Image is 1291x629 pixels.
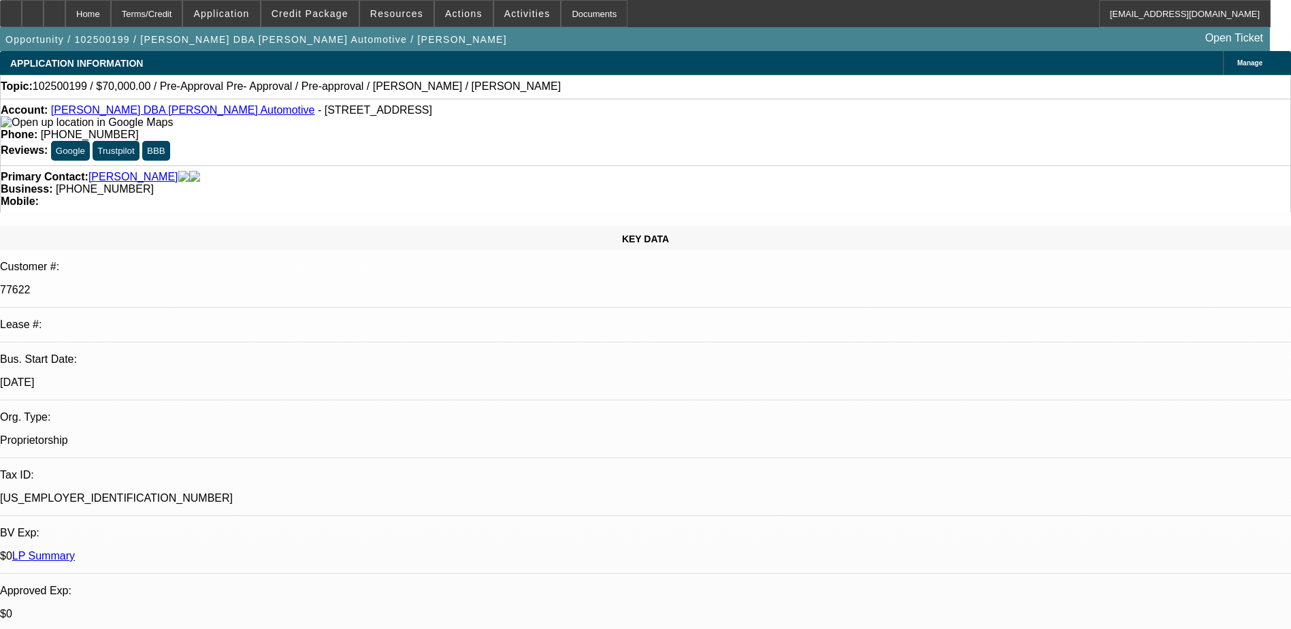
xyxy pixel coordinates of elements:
[189,171,200,183] img: linkedin-icon.png
[1,183,52,195] strong: Business:
[272,8,348,19] span: Credit Package
[1,116,173,128] a: View Google Maps
[5,34,507,45] span: Opportunity / 102500199 / [PERSON_NAME] DBA [PERSON_NAME] Automotive / [PERSON_NAME]
[93,141,139,161] button: Trustpilot
[1,171,88,183] strong: Primary Contact:
[494,1,561,27] button: Activities
[56,183,154,195] span: [PHONE_NUMBER]
[183,1,259,27] button: Application
[193,8,249,19] span: Application
[504,8,551,19] span: Activities
[1,104,48,116] strong: Account:
[1,195,39,207] strong: Mobile:
[178,171,189,183] img: facebook-icon.png
[1,129,37,140] strong: Phone:
[41,129,139,140] span: [PHONE_NUMBER]
[33,80,561,93] span: 102500199 / $70,000.00 / Pre-Approval Pre- Approval / Pre-approval / [PERSON_NAME] / [PERSON_NAME]
[1237,59,1262,67] span: Manage
[1,80,33,93] strong: Topic:
[1,116,173,129] img: Open up location in Google Maps
[435,1,493,27] button: Actions
[1,144,48,156] strong: Reviews:
[51,141,90,161] button: Google
[261,1,359,27] button: Credit Package
[622,233,669,244] span: KEY DATA
[318,104,432,116] span: - [STREET_ADDRESS]
[360,1,434,27] button: Resources
[12,550,75,562] a: LP Summary
[51,104,315,116] a: [PERSON_NAME] DBA [PERSON_NAME] Automotive
[370,8,423,19] span: Resources
[142,141,170,161] button: BBB
[445,8,483,19] span: Actions
[1200,27,1269,50] a: Open Ticket
[88,171,178,183] a: [PERSON_NAME]
[10,58,143,69] span: APPLICATION INFORMATION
